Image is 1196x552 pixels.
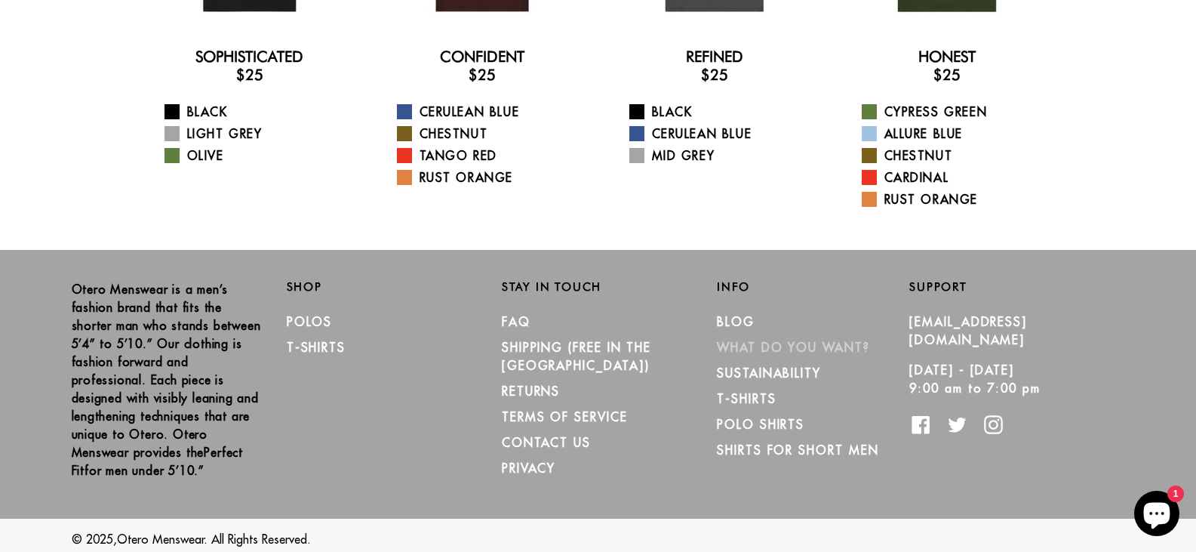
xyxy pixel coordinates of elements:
[717,365,821,381] a: Sustainability
[1130,491,1184,540] inbox-online-store-chat: Shopify online store chat
[717,340,870,355] a: What Do You Want?
[397,168,586,187] a: Rust Orange
[397,103,586,121] a: Cerulean Blue
[717,417,804,432] a: Polo Shirts
[502,280,694,294] h2: Stay in Touch
[610,66,819,84] h3: $25
[440,48,524,66] a: Confident
[629,103,819,121] a: Black
[117,532,204,547] a: Otero Menswear
[502,384,560,399] a: RETURNS
[909,361,1102,397] p: [DATE] - [DATE] 9:00 am to 7:00 pm
[629,146,819,165] a: Mid Grey
[502,409,628,424] a: TERMS OF SERVICE
[72,445,243,478] strong: Perfect Fit
[287,340,346,355] a: T-Shirts
[843,66,1051,84] h3: $25
[502,461,555,476] a: PRIVACY
[862,168,1051,187] a: Cardinal
[502,314,530,329] a: FAQ
[397,125,586,143] a: Chestnut
[686,48,743,66] a: Refined
[72,280,264,480] p: Otero Menswear is a men’s fashion brand that fits the shorter man who stands between 5’4” to 5’10...
[862,103,1051,121] a: Cypress Green
[717,391,776,406] a: T-Shirts
[717,443,878,458] a: Shirts for Short Men
[397,146,586,165] a: Tango Red
[909,314,1027,347] a: [EMAIL_ADDRESS][DOMAIN_NAME]
[164,103,354,121] a: Black
[502,435,591,450] a: CONTACT US
[918,48,976,66] a: Honest
[717,314,755,329] a: Blog
[72,530,1125,548] p: © 2025, . All Rights Reserved.
[717,280,909,294] h2: Info
[629,125,819,143] a: Cerulean Blue
[195,48,303,66] a: Sophisticated
[862,125,1051,143] a: Allure Blue
[378,66,586,84] h3: $25
[287,280,479,294] h2: Shop
[862,190,1051,208] a: Rust Orange
[502,340,651,373] a: SHIPPING (Free in the [GEOGRAPHIC_DATA])
[146,66,354,84] h3: $25
[164,125,354,143] a: Light Grey
[862,146,1051,165] a: Chestnut
[164,146,354,165] a: Olive
[287,314,333,329] a: Polos
[909,280,1124,294] h2: Support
